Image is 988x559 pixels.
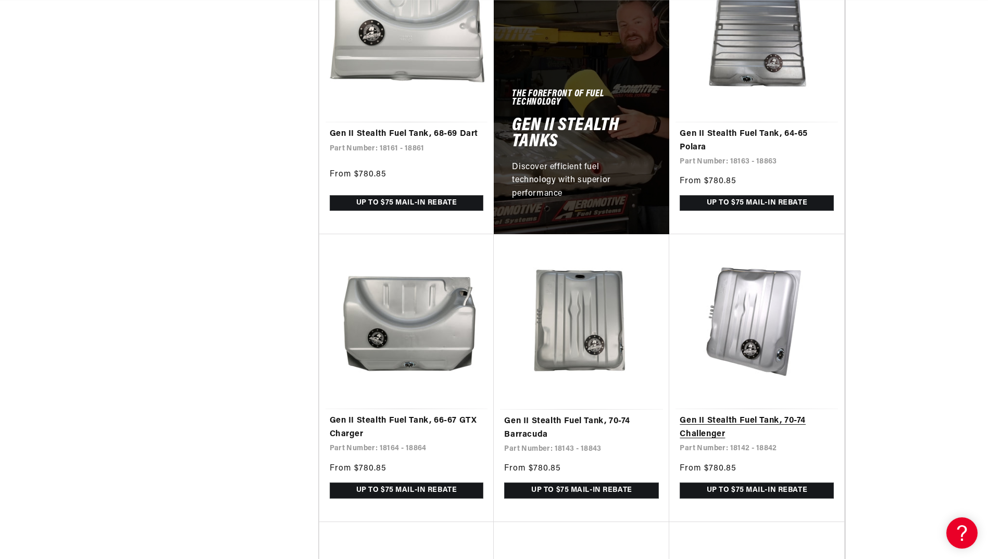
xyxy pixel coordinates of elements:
a: Gen II Stealth Fuel Tank, 68-69 Dart [330,128,484,141]
p: Discover efficient fuel technology with superior performance [512,161,640,201]
h5: The forefront of fuel technology [512,91,651,107]
a: Gen II Stealth Fuel Tank, 70-74 Challenger [680,414,834,441]
a: Gen II Stealth Fuel Tank, 66-67 GTX Charger [330,414,484,441]
h2: Gen II Stealth Tanks [512,118,651,150]
a: Gen II Stealth Fuel Tank, 64-65 Polara [680,128,834,154]
a: Gen II Stealth Fuel Tank, 70-74 Barracuda [504,415,659,441]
